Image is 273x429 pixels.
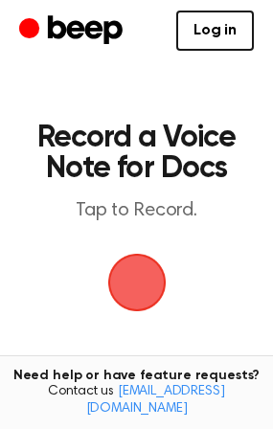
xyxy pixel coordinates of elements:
[86,385,225,416] a: [EMAIL_ADDRESS][DOMAIN_NAME]
[176,11,254,51] a: Log in
[34,123,239,184] h1: Record a Voice Note for Docs
[19,12,127,50] a: Beep
[108,254,166,311] img: Beep Logo
[11,384,262,418] span: Contact us
[34,199,239,223] p: Tap to Record.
